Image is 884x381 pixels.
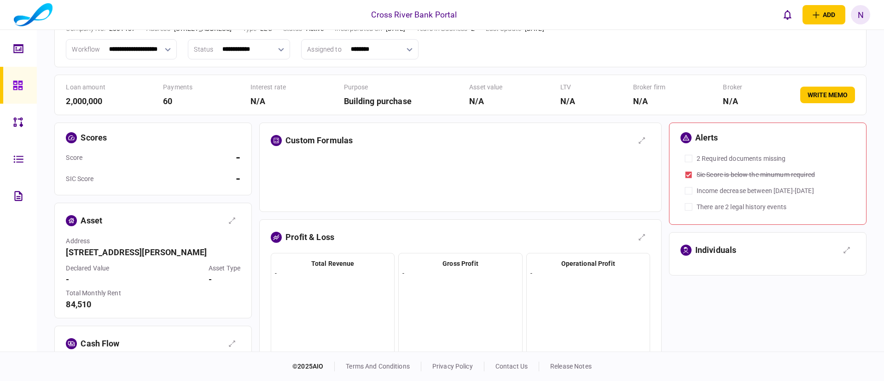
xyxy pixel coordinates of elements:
[104,40,161,59] input: workflow
[560,82,575,92] div: LTV
[778,5,797,24] button: open notifications list
[697,186,814,196] label: Income decrease between [DATE]-[DATE]
[530,269,646,362] div: -
[346,363,410,370] a: terms and conditions
[292,362,335,371] div: © 2025 AIO
[432,363,473,370] a: privacy policy
[209,275,240,284] h3: -
[402,269,518,362] div: -
[66,300,121,309] h3: 84,510
[469,95,502,107] div: N/A
[344,82,412,92] div: purpose
[250,82,286,92] div: interest rate
[163,82,192,92] div: payments
[14,3,52,26] img: client company logo
[800,87,855,103] button: write memo
[194,45,213,54] label: status
[236,151,240,164] h1: -
[72,45,100,54] label: workflow
[271,156,650,166] table: table
[560,95,575,107] div: N/A
[66,95,105,107] div: 2,000,000
[275,269,390,362] div: -
[803,5,845,24] button: open adding identity options
[697,170,815,180] label: Sic Score is below the minumum required
[81,340,119,348] h3: cash flow
[371,9,457,21] div: Cross River Bank Portal
[66,275,109,284] h3: -
[66,82,105,92] div: loan amount
[469,82,502,92] div: asset value
[345,40,403,59] input: assigned to
[250,95,286,107] div: N/A
[633,95,665,107] div: N/A
[285,136,353,145] h3: Custom formulas
[495,363,528,370] a: contact us
[66,288,121,298] div: Total Monthly Rent
[66,153,82,163] div: score
[697,202,786,212] label: There are 2 legal history events
[550,363,592,370] a: release notes
[275,259,390,269] h4: total revenue
[530,259,646,269] h4: operational profit
[851,5,870,24] button: N
[344,95,412,107] div: Building purchase
[697,154,786,164] label: 2 Required documents missing
[695,134,718,142] h3: alerts
[633,82,665,92] div: broker firm
[66,236,240,246] div: address
[217,40,274,59] input: status
[402,259,518,269] h4: gross profit
[307,45,341,54] label: assigned to
[695,246,736,254] h3: Individuals
[81,217,102,225] h3: asset
[723,82,742,92] div: Broker
[723,95,742,107] div: N/A
[66,248,240,257] h3: [STREET_ADDRESS][PERSON_NAME]
[163,95,192,107] div: 60
[81,134,107,142] h3: scores
[285,233,334,241] h3: profit & loss
[66,264,109,273] div: declared value
[236,172,240,186] h1: -
[209,264,240,273] div: asset type
[66,174,93,184] div: SIC score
